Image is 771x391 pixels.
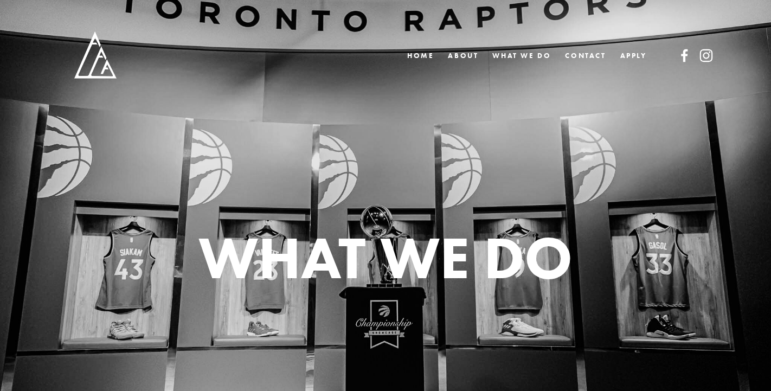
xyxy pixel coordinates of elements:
img: 3 Peaks Marketing [54,16,133,95]
a: WHAT WE DO [492,48,551,63]
strong: WHAT WE DO [198,221,573,294]
a: CONTACT [565,48,606,63]
a: APPLY [620,48,647,63]
a: ABOUT [448,48,478,63]
a: Home [407,48,434,63]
